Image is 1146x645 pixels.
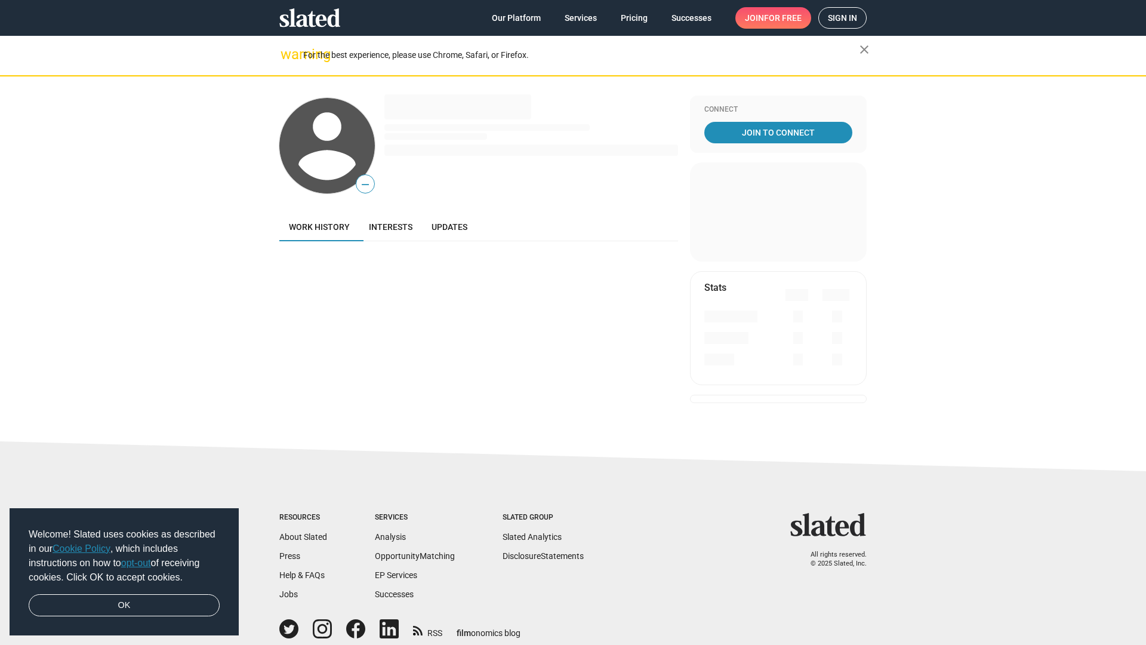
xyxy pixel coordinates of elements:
[662,7,721,29] a: Successes
[303,47,860,63] div: For the best experience, please use Chrome, Safari, or Firefox.
[611,7,657,29] a: Pricing
[359,213,422,241] a: Interests
[281,47,295,62] mat-icon: warning
[828,8,857,28] span: Sign in
[704,281,726,294] mat-card-title: Stats
[375,532,406,542] a: Analysis
[279,551,300,561] a: Press
[621,7,648,29] span: Pricing
[482,7,550,29] a: Our Platform
[369,222,412,232] span: Interests
[745,7,802,29] span: Join
[279,213,359,241] a: Work history
[375,589,414,599] a: Successes
[457,628,471,638] span: film
[492,7,541,29] span: Our Platform
[375,551,455,561] a: OpportunityMatching
[375,513,455,523] div: Services
[29,527,220,585] span: Welcome! Slated uses cookies as described in our , which includes instructions on how to of recei...
[503,532,562,542] a: Slated Analytics
[279,532,327,542] a: About Slated
[413,621,442,639] a: RSS
[279,513,327,523] div: Resources
[279,589,298,599] a: Jobs
[764,7,802,29] span: for free
[279,570,325,580] a: Help & FAQs
[53,543,110,554] a: Cookie Policy
[707,122,850,143] span: Join To Connect
[503,551,584,561] a: DisclosureStatements
[671,7,711,29] span: Successes
[857,42,871,57] mat-icon: close
[818,7,867,29] a: Sign in
[555,7,606,29] a: Services
[29,594,220,617] a: dismiss cookie message
[704,122,852,143] a: Join To Connect
[565,7,597,29] span: Services
[735,7,811,29] a: Joinfor free
[432,222,467,232] span: Updates
[10,508,239,636] div: cookieconsent
[375,570,417,580] a: EP Services
[356,177,374,192] span: —
[289,222,350,232] span: Work history
[457,618,520,639] a: filmonomics blog
[121,558,151,568] a: opt-out
[798,551,867,568] p: All rights reserved. © 2025 Slated, Inc.
[422,213,477,241] a: Updates
[503,513,584,523] div: Slated Group
[704,105,852,115] div: Connect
